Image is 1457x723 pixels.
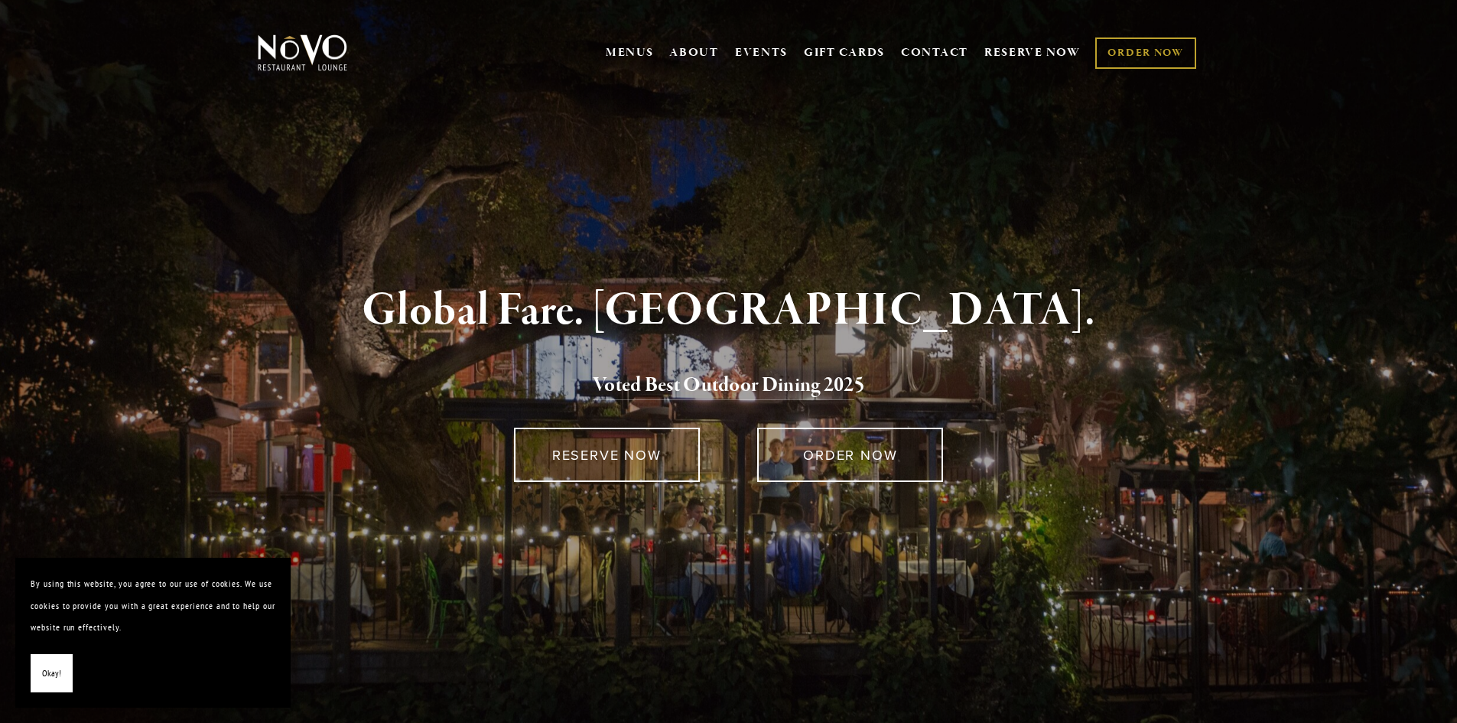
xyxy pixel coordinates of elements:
a: EVENTS [735,45,788,60]
button: Okay! [31,654,73,693]
h2: 5 [283,370,1175,402]
p: By using this website, you agree to our use of cookies. We use cookies to provide you with a grea... [31,573,275,639]
a: CONTACT [901,38,968,67]
a: GIFT CARDS [804,38,885,67]
a: RESERVE NOW [514,428,700,482]
span: Okay! [42,663,61,685]
a: Voted Best Outdoor Dining 202 [593,372,854,401]
section: Cookie banner [15,558,291,708]
a: RESERVE NOW [984,38,1081,67]
a: MENUS [606,45,654,60]
a: ORDER NOW [1095,37,1195,69]
strong: Global Fare. [GEOGRAPHIC_DATA]. [362,282,1095,340]
a: ORDER NOW [757,428,943,482]
a: ABOUT [669,45,719,60]
img: Novo Restaurant &amp; Lounge [255,34,350,72]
